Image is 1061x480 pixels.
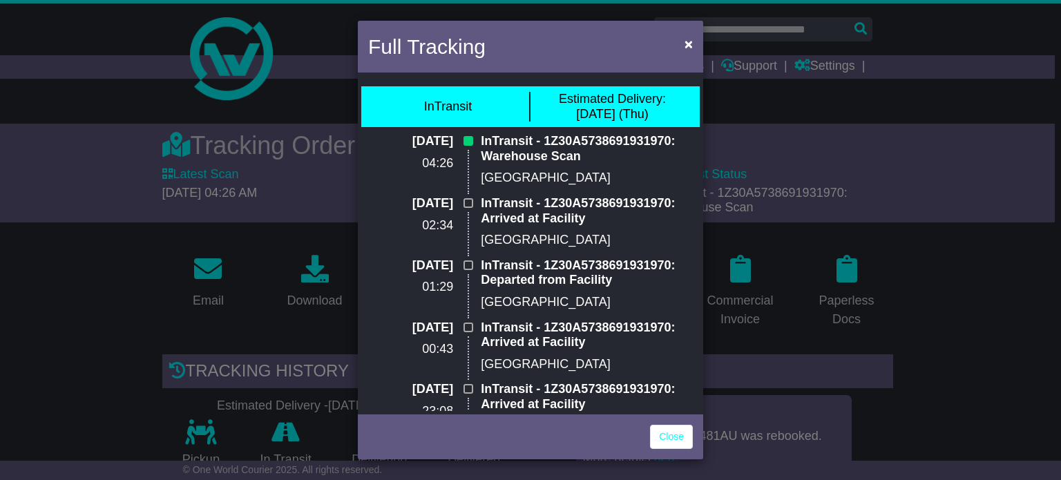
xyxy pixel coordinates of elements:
p: InTransit - 1Z30A5738691931970: Arrived at Facility [481,196,693,226]
p: [GEOGRAPHIC_DATA] [481,295,693,310]
p: 00:43 [368,342,453,357]
p: [DATE] [368,320,453,336]
p: [DATE] [368,196,453,211]
button: Close [678,30,700,58]
p: 01:29 [368,280,453,295]
p: [GEOGRAPHIC_DATA] [481,233,693,248]
a: Close [650,425,693,449]
div: InTransit [424,99,472,115]
p: [GEOGRAPHIC_DATA] [481,171,693,186]
p: 04:26 [368,156,453,171]
p: 02:34 [368,218,453,233]
p: [DATE] [368,382,453,397]
div: [DATE] (Thu) [559,92,666,122]
p: InTransit - 1Z30A5738691931970: Departed from Facility [481,258,693,288]
span: × [685,36,693,52]
p: [DATE] [368,134,453,149]
h4: Full Tracking [368,31,486,62]
p: 23:08 [368,404,453,419]
p: [GEOGRAPHIC_DATA] [481,357,693,372]
p: InTransit - 1Z30A5738691931970: Warehouse Scan [481,134,693,164]
span: Estimated Delivery: [559,92,666,106]
p: InTransit - 1Z30A5738691931970: Arrived at Facility [481,382,693,412]
p: InTransit - 1Z30A5738691931970: Arrived at Facility [481,320,693,350]
p: [DATE] [368,258,453,273]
